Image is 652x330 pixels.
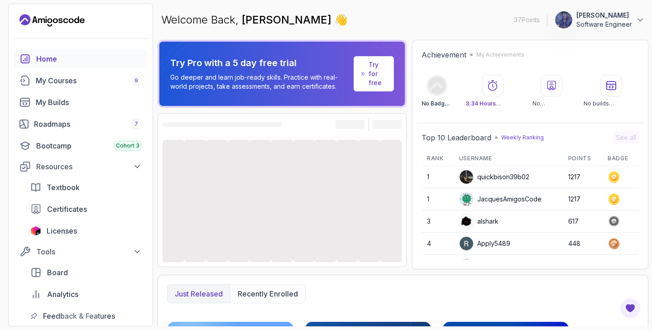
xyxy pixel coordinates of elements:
[25,263,147,282] a: board
[47,267,68,278] span: Board
[454,151,563,166] th: Username
[555,11,645,29] button: user profile image[PERSON_NAME]Software Engineer
[460,237,473,250] img: user profile image
[576,11,632,20] p: [PERSON_NAME]
[25,307,147,325] a: feedback
[34,119,142,129] div: Roadmaps
[36,97,142,108] div: My Builds
[465,100,501,107] span: 3.34 Hours
[116,142,139,149] span: Cohort 3
[619,297,641,319] button: Open Feedback Button
[532,100,571,107] p: No certificates
[514,15,540,24] p: 37 Points
[230,285,305,303] button: Recently enrolled
[161,13,348,27] p: Welcome Back,
[613,131,639,144] button: See all
[25,285,147,303] a: analytics
[563,151,602,166] th: Points
[134,77,138,84] span: 9
[168,285,230,303] button: Just released
[30,226,41,235] img: jetbrains icon
[47,182,80,193] span: Textbook
[170,57,350,69] p: Try Pro with a 5 day free trial
[459,170,529,184] div: quickbison39b02
[422,100,453,107] p: No Badge :(
[47,204,87,215] span: Certificates
[422,49,466,60] h2: Achievement
[501,134,544,141] p: Weekly Ranking
[555,11,572,29] img: user profile image
[465,100,520,107] p: Watched
[14,158,147,175] button: Resources
[36,75,142,86] div: My Courses
[369,60,386,87] a: Try for free
[14,137,147,155] a: bootcamp
[459,214,499,229] div: alshark
[422,188,454,210] td: 1
[422,151,454,166] th: Rank
[576,20,632,29] p: Software Engineer
[460,170,473,184] img: user profile image
[602,151,639,166] th: Badge
[19,13,85,28] a: Landing page
[563,210,602,233] td: 617
[36,246,142,257] div: Tools
[422,233,454,255] td: 4
[563,233,602,255] td: 448
[36,53,142,64] div: Home
[459,192,542,206] div: JacquesAmigosCode
[170,73,350,91] p: Go deeper and learn job-ready skills. Practice with real-world projects, take assessments, and ea...
[14,72,147,90] a: courses
[563,255,602,277] td: 388
[584,100,639,107] p: No builds completed
[563,166,602,188] td: 1217
[14,244,147,260] button: Tools
[460,215,473,228] img: user profile image
[460,259,473,273] img: default monster avatar
[14,115,147,133] a: roadmaps
[238,288,298,299] p: Recently enrolled
[422,210,454,233] td: 3
[459,258,498,273] div: jvxdev
[422,166,454,188] td: 1
[422,132,491,143] h2: Top 10 Leaderboard
[422,255,454,277] td: 5
[25,178,147,196] a: textbook
[476,51,524,58] p: My Achievements
[43,311,115,321] span: Feedback & Features
[14,50,147,68] a: home
[460,192,473,206] img: default monster avatar
[36,140,142,151] div: Bootcamp
[14,93,147,111] a: builds
[242,13,334,26] span: [PERSON_NAME]
[354,56,394,91] a: Try for free
[25,222,147,240] a: licenses
[36,161,142,172] div: Resources
[47,289,78,300] span: Analytics
[459,236,510,251] div: Apply5489
[175,288,223,299] p: Just released
[563,188,602,210] td: 1217
[134,120,138,128] span: 7
[333,11,350,28] span: 👋
[25,200,147,218] a: certificates
[47,225,77,236] span: Licenses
